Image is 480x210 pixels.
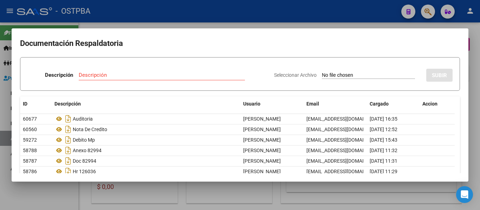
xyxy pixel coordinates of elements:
span: Cargado [370,101,389,107]
span: Accion [422,101,437,107]
span: [DATE] 16:35 [370,116,397,122]
span: Descripción [54,101,81,107]
datatable-header-cell: Email [304,96,367,111]
span: [DATE] 11:29 [370,169,397,174]
i: Descargar documento [64,134,73,145]
datatable-header-cell: ID [20,96,52,111]
span: [DATE] 15:43 [370,137,397,143]
span: Seleccionar Archivo [274,72,317,78]
span: 58788 [23,148,37,153]
div: Auditoria [54,113,238,124]
span: [EMAIL_ADDRESS][DOMAIN_NAME] [306,137,384,143]
span: [PERSON_NAME] [243,137,281,143]
span: [PERSON_NAME] [243,116,281,122]
span: 58787 [23,158,37,164]
span: [PERSON_NAME] [243,127,281,132]
span: [EMAIL_ADDRESS][DOMAIN_NAME] [306,116,384,122]
button: SUBIR [426,69,453,82]
span: Email [306,101,319,107]
span: [PERSON_NAME] [243,148,281,153]
datatable-header-cell: Descripción [52,96,240,111]
span: [EMAIL_ADDRESS][DOMAIN_NAME] [306,127,384,132]
span: [DATE] 11:32 [370,148,397,153]
i: Descargar documento [64,166,73,177]
div: Open Intercom Messenger [456,186,473,203]
span: [DATE] 12:52 [370,127,397,132]
i: Descargar documento [64,145,73,156]
i: Descargar documento [64,155,73,167]
datatable-header-cell: Cargado [367,96,420,111]
datatable-header-cell: Usuario [240,96,304,111]
span: SUBIR [432,72,447,79]
div: Debito Mp [54,134,238,145]
span: 59272 [23,137,37,143]
span: 60677 [23,116,37,122]
span: [PERSON_NAME] [243,169,281,174]
span: 60560 [23,127,37,132]
span: [PERSON_NAME] [243,158,281,164]
div: Hr 126036 [54,166,238,177]
span: [DATE] 11:31 [370,158,397,164]
div: Nota De Credito [54,124,238,135]
i: Descargar documento [64,124,73,135]
span: [EMAIL_ADDRESS][DOMAIN_NAME] [306,169,384,174]
span: [EMAIL_ADDRESS][DOMAIN_NAME] [306,148,384,153]
i: Descargar documento [64,113,73,124]
span: ID [23,101,27,107]
span: [EMAIL_ADDRESS][DOMAIN_NAME] [306,158,384,164]
h2: Documentación Respaldatoria [20,37,460,50]
span: 58786 [23,169,37,174]
div: Doc 82994 [54,155,238,167]
span: Usuario [243,101,260,107]
div: Anexo 82994 [54,145,238,156]
datatable-header-cell: Accion [420,96,455,111]
p: Descripción [45,71,73,79]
